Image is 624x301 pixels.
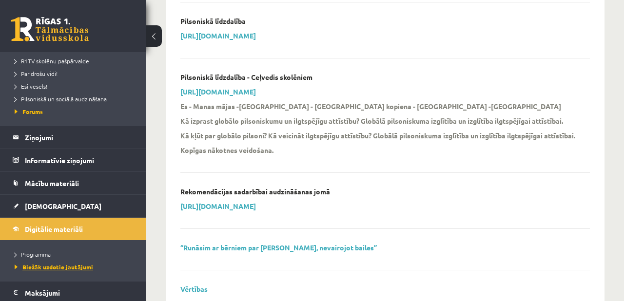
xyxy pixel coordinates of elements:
p: Kā veicināt ilgtspējīgu attīstību? [268,131,371,140]
p: Pilsoniskā līdzdalība - Ceļvedis skolēniem [180,73,312,81]
p: Pilsoniskā līdzdalība [180,17,246,25]
a: “Runāsim ar bērniem par [PERSON_NAME], nevairojot bailes” [180,243,377,252]
p: Globālā pilsoniskuma izglītība un izglītība ilgtspējīgai attīstībai. [373,131,575,140]
span: Par drošu vidi! [15,70,58,77]
p: Globālā pilsoniskuma izglītība un izglītība ilgtspējīgai attīstībai. [361,116,563,125]
a: [URL][DOMAIN_NAME] [180,31,256,40]
span: Digitālie materiāli [25,225,83,233]
p: Kā kļūt par globālo pilsoni? [180,131,267,140]
a: Pilsoniskā un sociālā audzināšana [15,94,136,103]
p: Kopīgas nākotnes veidošana. [180,146,273,154]
a: Digitālie materiāli [13,218,134,240]
a: Biežāk uzdotie jautājumi [15,263,136,271]
a: [URL][DOMAIN_NAME] [180,202,256,210]
span: R1TV skolēnu pašpārvalde [15,57,89,65]
legend: Informatīvie ziņojumi [25,149,134,171]
a: Par drošu vidi! [15,69,136,78]
a: Rīgas 1. Tālmācības vidusskola [11,17,89,41]
a: Vērtības [180,284,208,293]
a: Esi vesels! [15,82,136,91]
strong: Es - Manas mājas -[GEOGRAPHIC_DATA] - [GEOGRAPHIC_DATA] kopiena - [GEOGRAPHIC_DATA] -[GEOGRAPHIC... [180,102,561,111]
legend: Ziņojumi [25,126,134,149]
a: Ziņojumi [13,126,134,149]
span: [DEMOGRAPHIC_DATA] [25,202,101,210]
span: Esi vesels! [15,82,47,90]
span: Forums [15,108,43,115]
a: [URL][DOMAIN_NAME] [180,87,256,96]
p: Rekomendācijas sadarbībai audzināšanas jomā [180,188,330,196]
a: Informatīvie ziņojumi [13,149,134,171]
a: Forums [15,107,136,116]
a: Programma [15,250,136,259]
p: Kā izprast globālo pilsoniskumu un ilgtspējīgu attīstību? [180,116,359,125]
a: [DEMOGRAPHIC_DATA] [13,195,134,217]
a: Mācību materiāli [13,172,134,194]
a: R1TV skolēnu pašpārvalde [15,56,136,65]
span: Pilsoniskā un sociālā audzināšana [15,95,107,103]
span: Mācību materiāli [25,179,79,188]
span: Programma [15,250,51,258]
span: Biežāk uzdotie jautājumi [15,263,93,271]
